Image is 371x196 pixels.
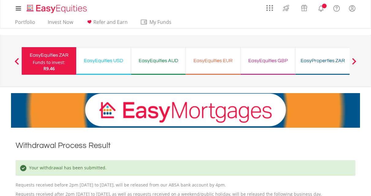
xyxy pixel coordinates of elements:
[348,61,360,67] button: Next
[281,3,291,13] img: thrive-v2.svg
[11,61,23,67] button: Previous
[25,51,73,59] div: EasyEquities ZAR
[80,56,127,65] div: EasyEquities USD
[33,59,65,66] div: Funds to invest:
[13,19,38,28] a: Portfolio
[93,19,128,25] span: Refer and Earn
[313,2,329,14] a: Notifications
[189,56,237,65] div: EasyEquities EUR
[11,93,360,128] img: EasyMortage Promotion Banner
[244,56,291,65] div: EasyEquities GBP
[16,140,355,151] h1: Withdrawal Process Result
[344,2,360,15] a: My Profile
[28,165,107,171] span: Your withdrawal has been submitted.
[83,19,130,28] a: Refer and Earn
[295,2,313,13] a: Vouchers
[24,2,89,14] a: Home page
[140,18,180,26] span: My Funds
[135,56,182,65] div: EasyEquities AUD
[266,5,273,11] img: grid-menu-icon.svg
[299,56,346,65] div: EasyProperties ZAR
[25,4,89,14] img: EasyEquities_Logo.png
[43,66,55,71] span: R9.46
[299,3,309,13] img: vouchers-v2.svg
[16,154,355,188] p: Requests received before 2pm [DATE] to [DATE], will be released from our ABSA bank account by 4pm.
[262,2,277,11] a: AppsGrid
[329,2,344,14] a: FAQ's and Support
[45,19,76,28] a: Invest Now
